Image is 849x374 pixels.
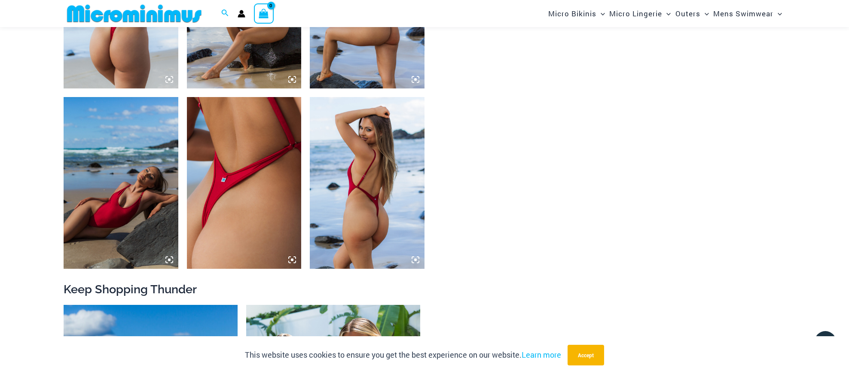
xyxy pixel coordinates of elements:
[662,3,671,24] span: Menu Toggle
[568,345,604,365] button: Accept
[64,97,178,269] img: Thunder Burnt Red 8931 One piece
[607,3,673,24] a: Micro LingerieMenu ToggleMenu Toggle
[546,3,607,24] a: Micro BikinisMenu ToggleMenu Toggle
[245,349,561,362] p: This website uses cookies to ensure you get the best experience on our website.
[675,3,700,24] span: Outers
[64,4,205,23] img: MM SHOP LOGO FLAT
[673,3,711,24] a: OutersMenu ToggleMenu Toggle
[596,3,605,24] span: Menu Toggle
[238,10,245,18] a: Account icon link
[609,3,662,24] span: Micro Lingerie
[254,3,274,23] a: View Shopping Cart, empty
[187,97,302,269] img: Thunder Burnt Red 8931 One piece
[548,3,596,24] span: Micro Bikinis
[64,282,785,297] h2: Keep Shopping Thunder
[221,8,229,19] a: Search icon link
[310,97,424,269] img: Thunder Burnt Red 8931 One piece
[700,3,709,24] span: Menu Toggle
[711,3,784,24] a: Mens SwimwearMenu ToggleMenu Toggle
[713,3,773,24] span: Mens Swimwear
[522,350,561,360] a: Learn more
[545,1,785,26] nav: Site Navigation
[773,3,782,24] span: Menu Toggle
